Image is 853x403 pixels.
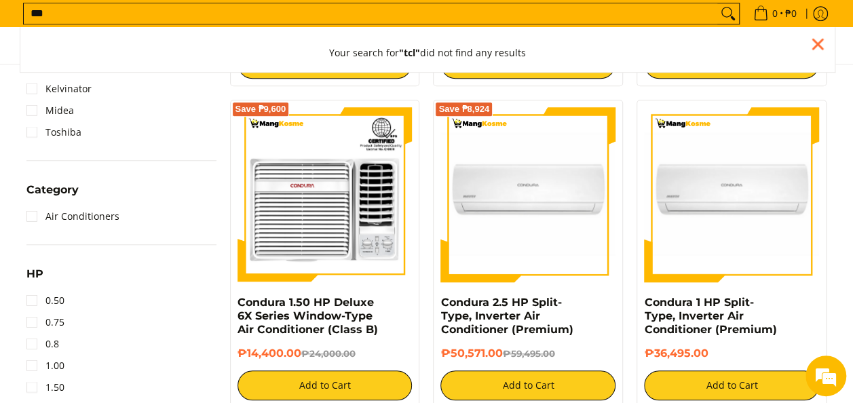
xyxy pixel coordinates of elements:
[26,269,43,290] summary: Open
[808,34,828,54] div: Close pop up
[26,121,81,143] a: Toshiba
[717,3,739,24] button: Search
[440,296,573,336] a: Condura 2.5 HP Split-Type, Inverter Air Conditioner (Premium)
[238,296,378,336] a: Condura 1.50 HP Deluxe 6X Series Window-Type Air Conditioner (Class B)
[440,370,615,400] button: Add to Cart
[399,46,420,59] strong: "tcl"
[644,370,819,400] button: Add to Cart
[29,117,237,254] span: We are offline. Please leave us a message.
[26,206,119,227] a: Air Conditioners
[223,7,255,39] div: Minimize live chat window
[301,348,356,359] del: ₱24,000.00
[770,9,780,18] span: 0
[440,347,615,360] h6: ₱50,571.00
[440,107,615,282] img: condura-split-type-inverter-air-conditioner-class-b-full-view-mang-kosme
[26,333,59,355] a: 0.8
[199,311,246,329] em: Submit
[749,6,801,21] span: •
[238,347,413,360] h6: ₱14,400.00
[26,185,79,206] summary: Open
[7,263,259,311] textarea: Type your message and click 'Submit'
[26,269,43,280] span: HP
[644,107,819,282] img: Condura 1 HP Split-Type, Inverter Air Conditioner (Premium)
[26,185,79,195] span: Category
[783,9,799,18] span: ₱0
[502,348,554,359] del: ₱59,495.00
[316,34,539,72] button: Your search for"tcl"did not find any results
[71,76,228,94] div: Leave a message
[644,296,776,336] a: Condura 1 HP Split-Type, Inverter Air Conditioner (Premium)
[26,355,64,377] a: 1.00
[235,105,286,113] span: Save ₱9,600
[26,78,92,100] a: Kelvinator
[644,347,819,360] h6: ₱36,495.00
[26,311,64,333] a: 0.75
[238,370,413,400] button: Add to Cart
[26,100,74,121] a: Midea
[26,290,64,311] a: 0.50
[26,377,64,398] a: 1.50
[438,105,489,113] span: Save ₱8,924
[238,107,413,282] img: Condura 1.50 HP Deluxe 6X Series Window-Type Air Conditioner (Class B)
